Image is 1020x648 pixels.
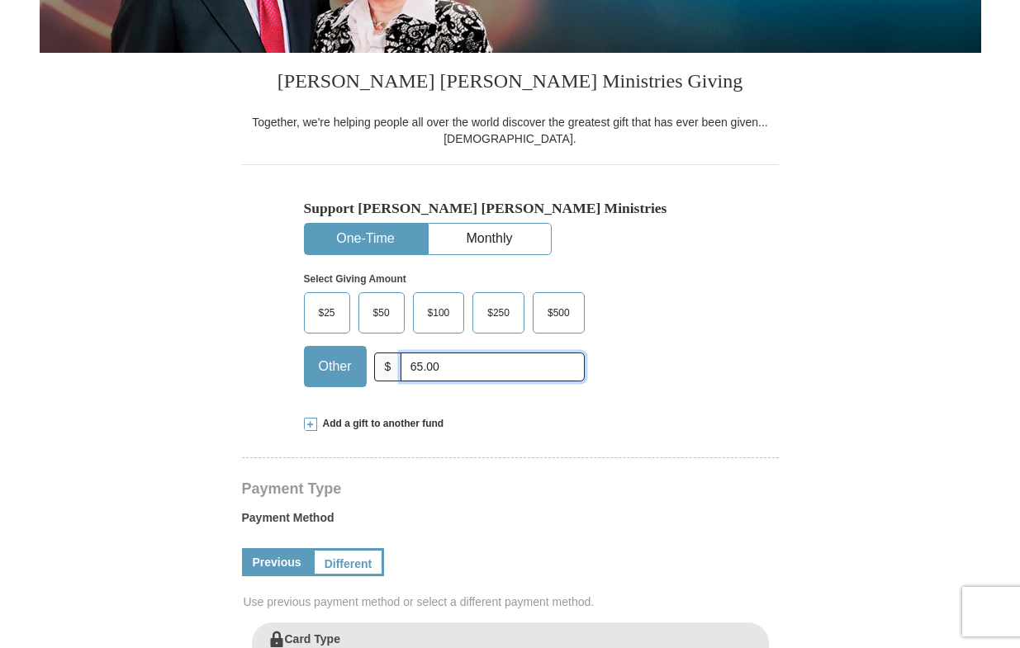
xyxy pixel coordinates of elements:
[401,352,584,381] input: Other Amount
[242,53,779,114] h3: [PERSON_NAME] [PERSON_NAME] Ministries Giving
[317,417,444,431] span: Add a gift to another fund
[242,509,779,534] label: Payment Method
[244,594,780,610] span: Use previous payment method or select a different payment method.
[242,114,779,147] div: Together, we're helping people all over the world discover the greatest gift that has ever been g...
[311,354,360,379] span: Other
[311,300,344,325] span: $25
[429,224,551,254] button: Monthly
[242,482,779,495] h4: Payment Type
[365,300,398,325] span: $50
[479,300,518,325] span: $250
[305,224,427,254] button: One-Time
[374,352,402,381] span: $
[312,548,385,576] a: Different
[242,548,312,576] a: Previous
[539,300,578,325] span: $500
[304,273,406,285] strong: Select Giving Amount
[420,300,458,325] span: $100
[304,200,717,217] h5: Support [PERSON_NAME] [PERSON_NAME] Ministries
